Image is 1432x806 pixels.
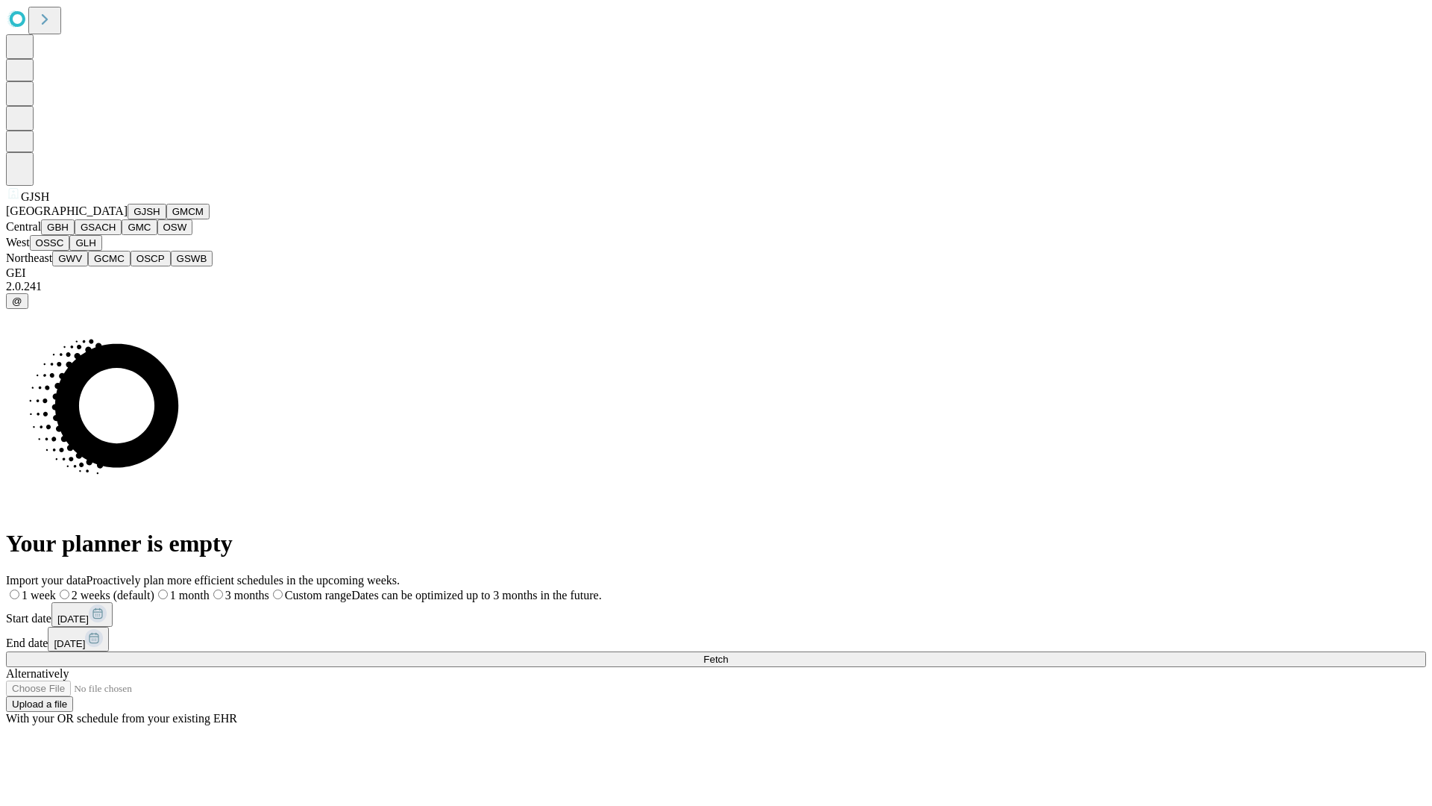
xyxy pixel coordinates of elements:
span: Northeast [6,252,52,264]
span: West [6,236,30,249]
input: 3 months [213,590,223,599]
span: With your OR schedule from your existing EHR [6,712,237,725]
span: 1 week [22,589,56,602]
span: Import your data [6,574,87,587]
button: GWV [52,251,88,266]
button: OSSC [30,235,70,251]
button: GBH [41,219,75,235]
span: Proactively plan more efficient schedules in the upcoming weeks. [87,574,400,587]
span: 2 weeks (default) [72,589,154,602]
button: @ [6,293,28,309]
span: 3 months [225,589,269,602]
button: GSACH [75,219,122,235]
input: 1 month [158,590,168,599]
button: GCMC [88,251,131,266]
input: 2 weeks (default) [60,590,69,599]
span: Alternatively [6,667,69,680]
button: [DATE] [48,627,109,652]
button: OSCP [131,251,171,266]
span: Central [6,220,41,233]
span: Fetch [703,654,728,665]
button: GMC [122,219,157,235]
span: Dates can be optimized up to 3 months in the future. [351,589,601,602]
span: GJSH [21,190,49,203]
input: 1 week [10,590,19,599]
button: Fetch [6,652,1426,667]
div: 2.0.241 [6,280,1426,293]
button: [DATE] [51,602,113,627]
h1: Your planner is empty [6,530,1426,557]
button: OSW [157,219,193,235]
span: Custom range [285,589,351,602]
span: [DATE] [54,638,85,649]
input: Custom rangeDates can be optimized up to 3 months in the future. [273,590,283,599]
button: Upload a file [6,696,73,712]
button: GMCM [166,204,210,219]
span: @ [12,296,22,307]
span: 1 month [170,589,210,602]
button: GJSH [128,204,166,219]
button: GLH [69,235,101,251]
span: [DATE] [57,613,89,625]
button: GSWB [171,251,213,266]
div: End date [6,627,1426,652]
div: Start date [6,602,1426,627]
span: [GEOGRAPHIC_DATA] [6,204,128,217]
div: GEI [6,266,1426,280]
